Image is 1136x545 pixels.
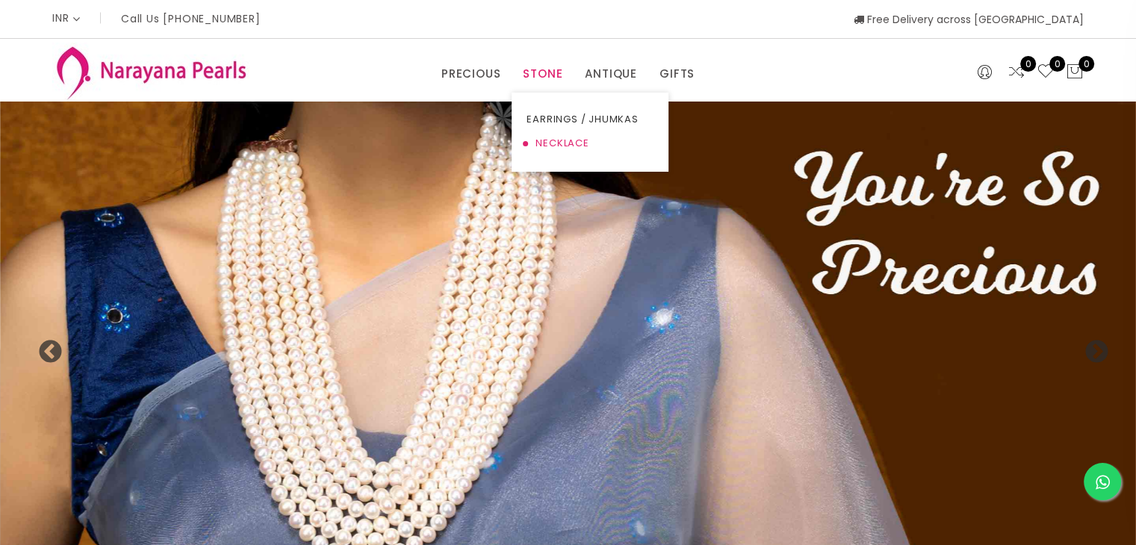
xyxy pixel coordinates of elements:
[523,63,562,85] a: STONE
[441,63,500,85] a: PRECIOUS
[1049,56,1065,72] span: 0
[1084,340,1099,355] button: Next
[585,63,637,85] a: ANTIQUE
[1037,63,1055,82] a: 0
[37,340,52,355] button: Previous
[1078,56,1094,72] span: 0
[659,63,695,85] a: GIFTS
[1008,63,1025,82] a: 0
[527,131,654,155] a: NECKLACE
[527,108,654,131] a: EARRINGS / JHUMKAS
[1020,56,1036,72] span: 0
[1066,63,1084,82] button: 0
[121,13,261,24] p: Call Us [PHONE_NUMBER]
[854,12,1084,27] span: Free Delivery across [GEOGRAPHIC_DATA]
